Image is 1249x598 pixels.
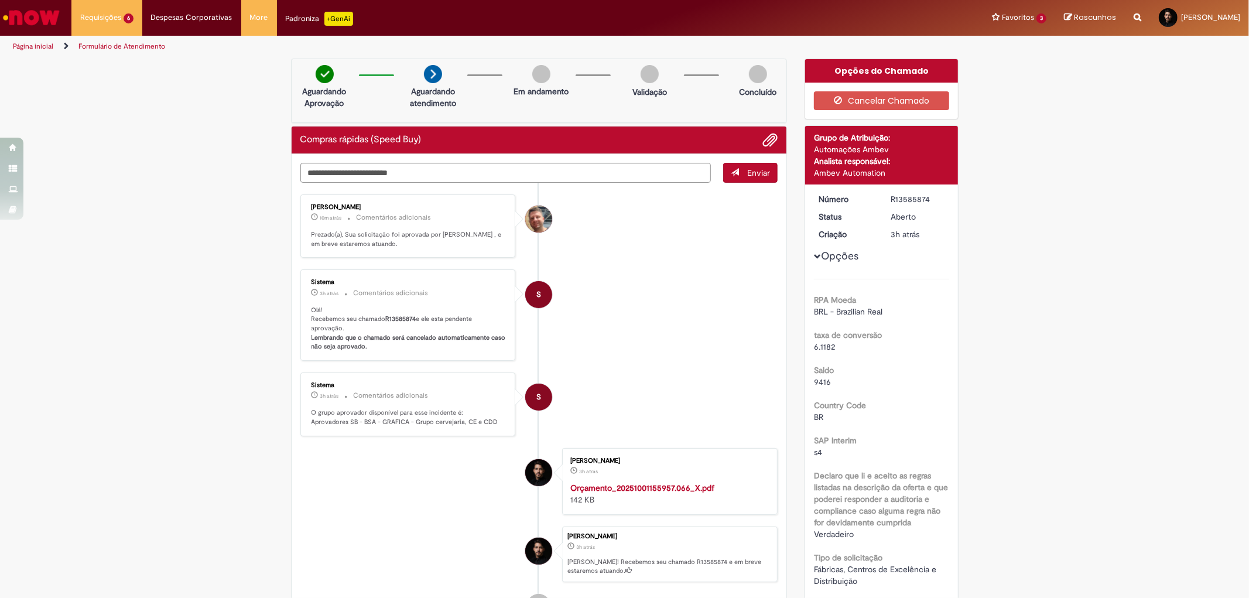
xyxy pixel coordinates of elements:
[312,408,507,426] p: O grupo aprovador disponível para esse incidente é: Aprovadores SB - BSA - GRAFICA - Grupo cervej...
[312,279,507,286] div: Sistema
[810,193,882,205] dt: Número
[810,211,882,223] dt: Status
[814,295,856,305] b: RPA Moeda
[814,143,949,155] div: Automações Ambev
[814,447,822,457] span: s4
[536,383,541,411] span: S
[891,229,919,240] span: 3h atrás
[354,288,429,298] small: Comentários adicionais
[525,384,552,411] div: System
[570,482,765,505] div: 142 KB
[579,468,598,475] time: 01/10/2025 13:00:36
[891,229,919,240] time: 01/10/2025 13:00:39
[1002,12,1034,23] span: Favoritos
[579,468,598,475] span: 3h atrás
[312,230,507,248] p: Prezado(a), Sua solicitação foi aprovada por [PERSON_NAME] , e em breve estaremos atuando.
[814,91,949,110] button: Cancelar Chamado
[814,132,949,143] div: Grupo de Atribuição:
[814,552,882,563] b: Tipo de solicitação
[814,470,948,528] b: Declaro que li e aceito as regras listadas na descrição da oferta e que poderei responder a audit...
[525,459,552,486] div: Pedro Lucas Braga Gomes
[814,412,823,422] span: BR
[300,163,711,183] textarea: Digite sua mensagem aqui...
[300,135,422,145] h2: Compras rápidas (Speed Buy) Histórico de tíquete
[78,42,165,51] a: Formulário de Atendimento
[576,544,595,551] span: 3h atrás
[1064,12,1116,23] a: Rascunhos
[525,281,552,308] div: System
[424,65,442,83] img: arrow-next.png
[814,155,949,167] div: Analista responsável:
[9,36,824,57] ul: Trilhas de página
[1181,12,1240,22] span: [PERSON_NAME]
[312,306,507,352] p: Olá! Recebemos seu chamado e ele esta pendente aprovação.
[320,214,342,221] time: 01/10/2025 15:40:07
[320,392,339,399] time: 01/10/2025 13:00:47
[814,365,834,375] b: Saldo
[814,400,866,411] b: Country Code
[312,382,507,389] div: Sistema
[536,281,541,309] span: S
[805,59,958,83] div: Opções do Chamado
[324,12,353,26] p: +GenAi
[810,228,882,240] dt: Criação
[762,132,778,148] button: Adicionar anexos
[570,457,765,464] div: [PERSON_NAME]
[891,193,945,205] div: R13585874
[570,483,714,493] a: Orçamento_20251001155957.066_X.pdf
[814,435,857,446] b: SAP Interim
[514,86,569,97] p: Em andamento
[532,65,550,83] img: img-circle-grey.png
[525,538,552,565] div: Pedro Lucas Braga Gomes
[814,330,882,340] b: taxa de conversão
[312,204,507,211] div: [PERSON_NAME]
[749,65,767,83] img: img-circle-grey.png
[723,163,778,183] button: Enviar
[814,167,949,179] div: Ambev Automation
[312,333,508,351] b: Lembrando que o chamado será cancelado automaticamente caso não seja aprovado.
[296,86,353,109] p: Aguardando Aprovação
[641,65,659,83] img: img-circle-grey.png
[80,12,121,23] span: Requisições
[124,13,134,23] span: 6
[320,290,339,297] time: 01/10/2025 13:00:50
[814,306,882,317] span: BRL - Brazilian Real
[354,391,429,401] small: Comentários adicionais
[1,6,61,29] img: ServiceNow
[300,527,778,583] li: Pedro Lucas Braga Gomes
[357,213,432,223] small: Comentários adicionais
[814,341,835,352] span: 6.1182
[320,392,339,399] span: 3h atrás
[814,564,939,586] span: Fábricas, Centros de Excelência e Distribuição
[747,168,770,178] span: Enviar
[632,86,667,98] p: Validação
[1074,12,1116,23] span: Rascunhos
[1036,13,1046,23] span: 3
[814,529,854,539] span: Verdadeiro
[567,533,771,540] div: [PERSON_NAME]
[386,315,416,323] b: R13585874
[576,544,595,551] time: 01/10/2025 13:00:39
[567,558,771,576] p: [PERSON_NAME]! Recebemos seu chamado R13585874 e em breve estaremos atuando.
[151,12,232,23] span: Despesas Corporativas
[286,12,353,26] div: Padroniza
[814,377,831,387] span: 9416
[316,65,334,83] img: check-circle-green.png
[739,86,776,98] p: Concluído
[405,86,461,109] p: Aguardando atendimento
[13,42,53,51] a: Página inicial
[891,228,945,240] div: 01/10/2025 13:00:39
[320,290,339,297] span: 3h atrás
[320,214,342,221] span: 10m atrás
[250,12,268,23] span: More
[891,211,945,223] div: Aberto
[525,206,552,233] div: Diego Peres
